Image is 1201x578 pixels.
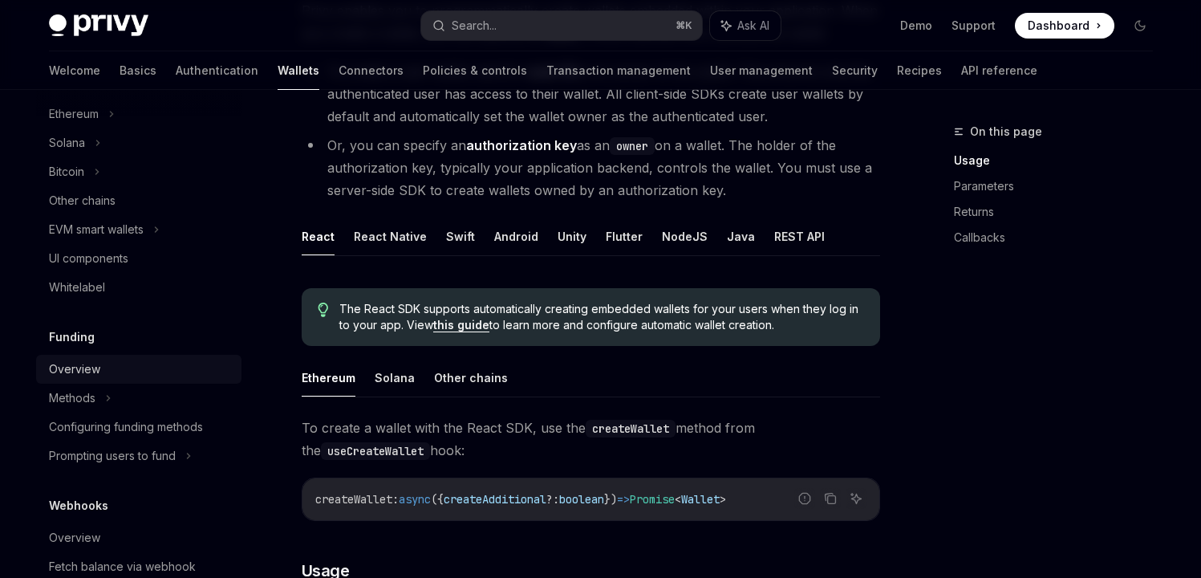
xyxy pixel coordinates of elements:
code: owner [610,137,655,155]
button: Report incorrect code [794,488,815,509]
div: Fetch balance via webhook [49,557,196,576]
strong: authorization key [466,137,577,153]
button: Swift [446,218,475,255]
div: Search... [452,16,497,35]
a: Support [951,18,996,34]
div: Prompting users to fund [49,446,176,466]
span: Ask AI [737,18,769,34]
button: Toggle dark mode [1127,13,1153,39]
img: dark logo [49,14,148,37]
li: To create a user wallet, specify a as an owner of the wallet. This ensures only the authenticated... [302,60,880,128]
a: Whitelabel [36,273,241,302]
div: Configuring funding methods [49,417,203,437]
a: Demo [900,18,932,34]
button: Flutter [606,218,643,255]
span: boolean [559,492,604,507]
span: Dashboard [1028,18,1089,34]
a: Callbacks [954,225,1166,250]
a: Recipes [897,51,942,90]
span: }) [604,492,617,507]
button: NodeJS [662,218,708,255]
div: UI components [49,249,128,268]
a: Other chains [36,186,241,215]
span: => [617,492,630,507]
span: createAdditional [444,492,546,507]
h5: Webhooks [49,496,108,515]
span: Promise [630,492,675,507]
a: Authentication [176,51,258,90]
div: EVM smart wallets [49,220,144,239]
span: createWallet [315,492,392,507]
span: ⌘ K [676,19,692,32]
div: Methods [49,389,95,408]
button: Ask AI [846,488,866,509]
a: API reference [961,51,1037,90]
a: Usage [954,148,1166,173]
a: this guide [433,318,489,332]
div: Overview [49,360,100,379]
span: On this page [970,122,1042,141]
div: Whitelabel [49,278,105,297]
span: The React SDK supports automatically creating embedded wallets for your users when they log in to... [339,301,863,333]
button: Copy the contents from the code block [820,488,841,509]
svg: Tip [318,303,329,317]
a: Overview [36,523,241,552]
button: Solana [375,359,415,397]
a: Dashboard [1015,13,1114,39]
button: Unity [558,218,586,255]
div: Overview [49,528,100,547]
li: Or, you can specify an as an on a wallet. The holder of the authorization key, typically your app... [302,134,880,201]
span: : [392,492,399,507]
h5: Funding [49,328,95,347]
div: Bitcoin [49,162,84,181]
button: Android [494,218,538,255]
a: Transaction management [546,51,691,90]
span: async [399,492,431,507]
button: Ethereum [302,359,355,397]
a: Parameters [954,173,1166,199]
button: React Native [354,218,427,255]
span: ({ [431,492,444,507]
div: Solana [49,133,85,153]
span: < [675,492,681,507]
code: createWallet [586,420,676,438]
button: REST API [774,218,825,255]
a: Policies & controls [423,51,527,90]
a: Overview [36,355,241,384]
span: > [720,492,726,507]
a: Connectors [339,51,404,90]
span: Wallet [681,492,720,507]
a: Configuring funding methods [36,413,241,442]
button: Ask AI [710,11,781,40]
span: To create a wallet with the React SDK, use the method from the hook: [302,417,880,462]
button: Java [727,218,755,255]
a: Basics [120,51,156,90]
a: User management [710,51,813,90]
a: Welcome [49,51,100,90]
div: Other chains [49,191,116,210]
button: Search...⌘K [421,11,702,40]
span: ?: [546,492,559,507]
a: Returns [954,199,1166,225]
a: Wallets [278,51,319,90]
code: useCreateWallet [321,442,430,460]
a: UI components [36,244,241,273]
button: Other chains [434,359,508,397]
button: React [302,218,335,255]
a: Security [832,51,878,90]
